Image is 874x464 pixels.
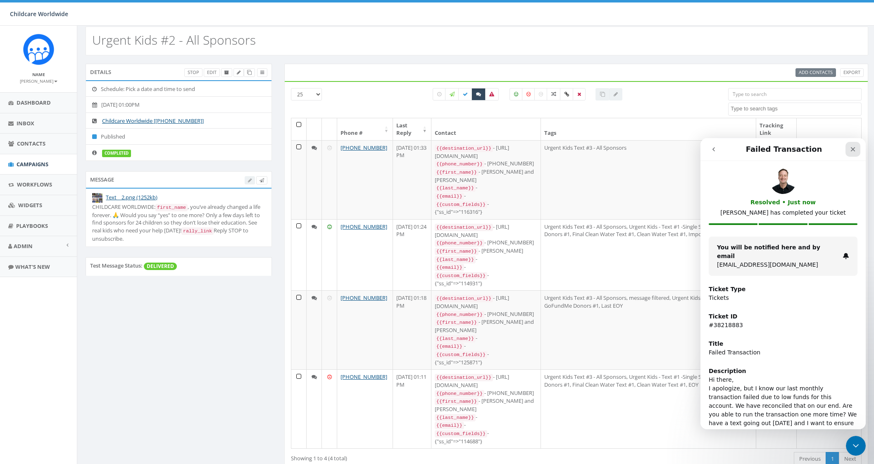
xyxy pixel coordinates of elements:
[435,334,537,342] div: -
[435,145,493,152] code: {{destination_url}}
[86,128,271,145] li: Published
[547,88,561,100] label: Mixed
[435,430,487,438] code: {{custom_fields}}
[435,374,493,381] code: {{destination_url}}
[435,192,537,200] div: -
[17,160,48,168] span: Campaigns
[92,33,256,47] h2: Urgent Kids #2 - All Sponsors
[435,397,537,413] div: - [PERSON_NAME] and [PERSON_NAME]
[102,150,131,157] label: completed
[435,389,537,397] div: - [PHONE_NUMBER]
[247,69,252,75] span: Clone Campaign
[435,256,476,263] code: {{last_name}}
[560,88,574,100] label: Link Clicked
[435,311,484,318] code: {{phone_number}}
[458,88,472,100] label: Delivered
[435,184,537,192] div: -
[541,118,756,140] th: Tags
[435,390,484,397] code: {{phone_number}}
[435,201,487,208] code: {{custom_fields}}
[32,72,45,77] small: Name
[17,181,52,188] span: Workflows
[181,227,214,235] code: rally_link
[541,290,756,369] td: Urgent Kids Text #3 - All Sponsors, message filtered, Urgent Kids - Text #1 -Single Spn, GoFundMe...
[435,168,537,184] div: - [PERSON_NAME] and [PERSON_NAME]
[541,140,756,219] td: Urgent Kids Text #3 - All Sponsors
[435,429,537,445] div: - {"ss_id"=>"114688"}
[435,310,537,318] div: - [PHONE_NUMBER]
[337,118,393,140] th: Phone #: activate to sort column ascending
[435,248,479,255] code: {{first_name}}
[534,88,548,100] label: Neutral
[393,140,431,219] td: [DATE] 01:33 PM
[341,373,387,380] a: [PHONE_NUMBER]
[435,398,479,405] code: {{first_name}}
[433,88,446,100] label: Pending
[92,134,101,139] i: Published
[435,318,537,334] div: - [PERSON_NAME] and [PERSON_NAME]
[18,201,42,209] span: Widgets
[92,86,101,92] i: Schedule: Pick a date and time to send
[435,414,476,421] code: {{last_name}}
[435,193,464,200] code: {{email}}
[144,263,177,270] span: DELIVERED
[260,69,264,75] span: View Campaign Delivery Statistics
[86,64,272,80] div: Details
[435,343,464,350] code: {{email}}
[435,184,476,192] code: {{last_name}}
[840,68,864,77] a: Export
[541,219,756,290] td: Urgent Kids Text #3 - All Sponsors, Urgent Kids - Text #1 -Single Spn, GoFundMe Donors #1, Final ...
[86,96,271,113] li: [DATE] 01:00PM
[86,171,272,188] div: Message
[17,120,34,127] span: Inbox
[341,294,387,301] a: [PHONE_NUMBER]
[10,10,68,18] span: Childcare Worldwide
[846,436,866,456] iframe: Intercom live chat
[435,239,484,247] code: {{phone_number}}
[435,264,464,271] code: {{email}}
[435,247,537,255] div: - [PERSON_NAME]
[435,295,493,302] code: {{destination_url}}
[435,169,479,176] code: {{first_name}}
[485,88,499,100] label: Bounced
[341,144,387,151] a: [PHONE_NUMBER]
[435,413,537,421] div: -
[20,77,57,84] a: [PERSON_NAME]
[522,88,535,100] label: Negative
[435,421,537,429] div: -
[86,81,271,97] li: Schedule: Pick a date and time to send
[435,263,537,271] div: -
[435,160,484,168] code: {{phone_number}}
[106,194,157,201] a: Text__2.png (1252kb)
[224,69,229,75] span: Archive Campaign
[393,219,431,290] td: [DATE] 01:24 PM
[541,369,756,448] td: Urgent Kids Text #3 - All Sponsors, Urgent Kids - Text #1 -Single Spn, GoFundMe Donors #1, Final ...
[700,138,866,429] iframe: Intercom live chat
[435,350,537,366] div: - {"ss_id"=>"125871"}
[435,422,464,429] code: {{email}}
[17,140,45,147] span: Contacts
[92,203,265,242] div: CHILDCARE WORLDWIDE: , you’ve already changed a life forever. 🙏 Would you say “yes” to one more? ...
[155,204,188,211] code: first_name
[435,224,493,231] code: {{destination_url}}
[435,342,537,350] div: -
[731,105,861,112] textarea: Search
[393,118,431,140] th: Last Reply: activate to sort column ascending
[445,88,459,100] label: Sending
[435,335,476,342] code: {{last_name}}
[435,294,537,310] div: - [URL][DOMAIN_NAME]
[20,78,57,84] small: [PERSON_NAME]
[756,118,797,140] th: Tracking Link
[435,144,537,160] div: - [URL][DOMAIN_NAME]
